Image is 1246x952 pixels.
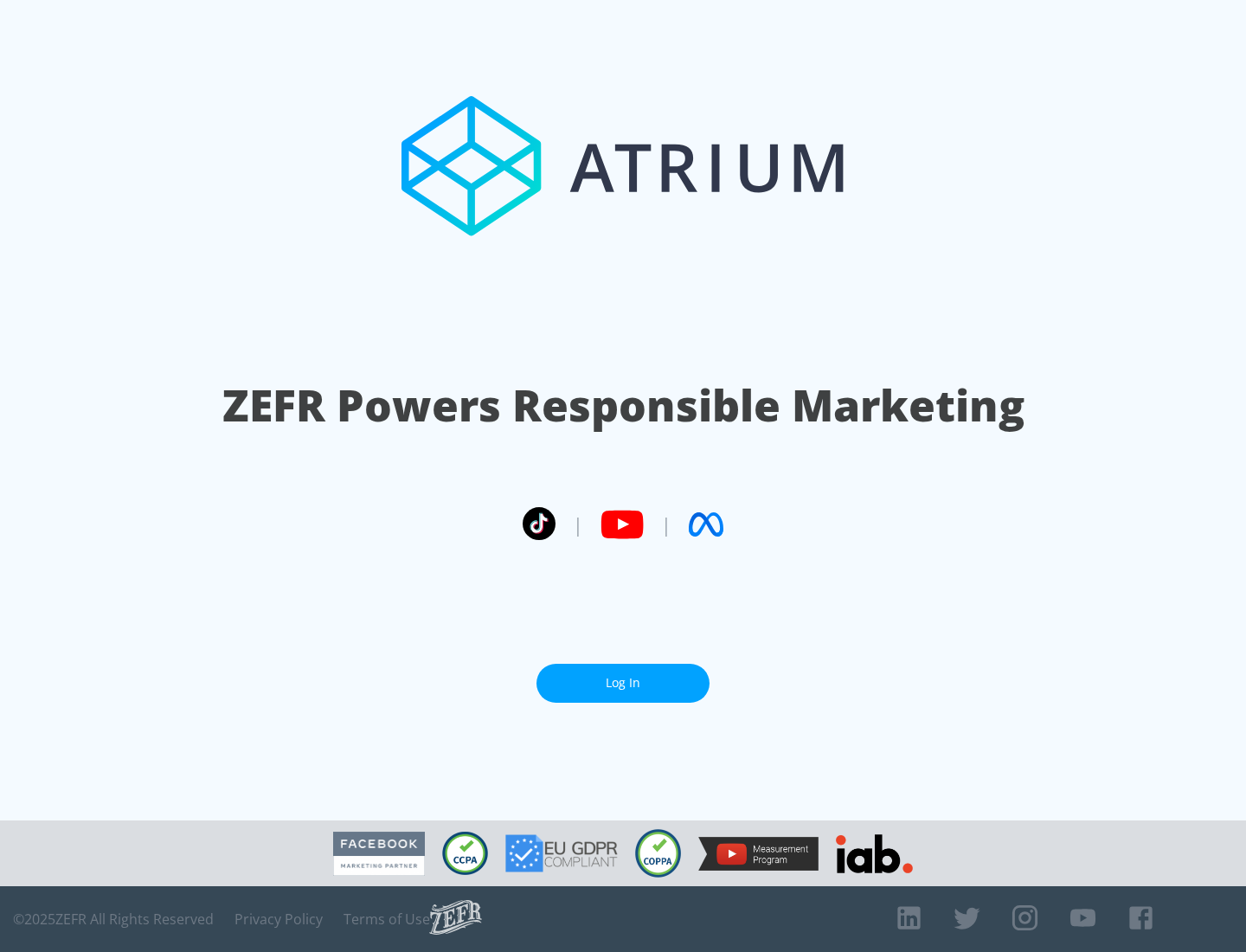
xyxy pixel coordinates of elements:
img: COPPA Compliant [635,829,681,878]
a: Terms of Use [344,910,430,928]
a: Privacy Policy [234,910,323,928]
img: Facebook Marketing Partner [333,832,425,876]
span: | [661,511,671,537]
span: © 2025 ZEFR All Rights Reserved [13,910,214,928]
h1: ZEFR Powers Responsible Marketing [222,376,1024,435]
span: | [573,511,583,537]
a: Log In [536,664,710,703]
img: GDPR Compliant [505,834,618,872]
img: CCPA Compliant [442,832,488,875]
img: IAB [836,834,913,873]
img: YouTube Measurement Program [698,837,819,871]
